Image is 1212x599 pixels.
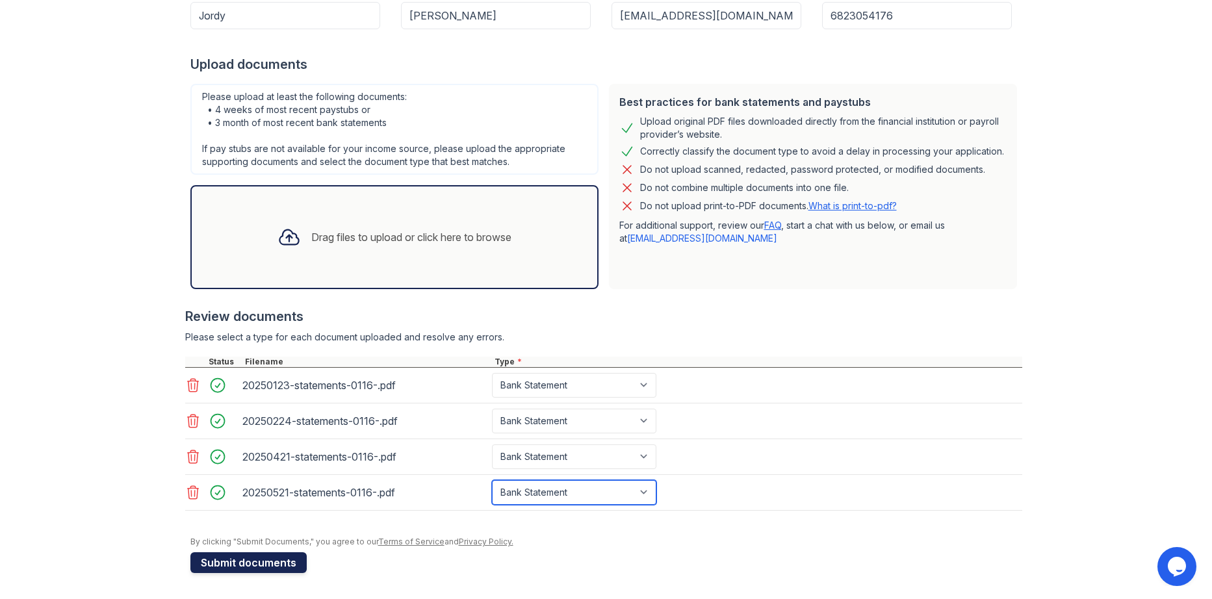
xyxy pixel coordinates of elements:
button: Submit documents [190,552,307,573]
div: Filename [242,357,492,367]
a: What is print-to-pdf? [808,200,897,211]
div: Upload original PDF files downloaded directly from the financial institution or payroll provider’... [640,115,1007,141]
div: Please select a type for each document uploaded and resolve any errors. [185,331,1022,344]
div: Please upload at least the following documents: • 4 weeks of most recent paystubs or • 3 month of... [190,84,599,175]
div: 20250224-statements-0116-.pdf [242,411,487,431]
div: Upload documents [190,55,1022,73]
div: 20250123-statements-0116-.pdf [242,375,487,396]
div: 20250421-statements-0116-.pdf [242,446,487,467]
a: FAQ [764,220,781,231]
div: Correctly classify the document type to avoid a delay in processing your application. [640,144,1004,159]
div: Drag files to upload or click here to browse [311,229,511,245]
div: Do not combine multiple documents into one file. [640,180,849,196]
div: Do not upload scanned, redacted, password protected, or modified documents. [640,162,985,177]
iframe: chat widget [1157,547,1199,586]
p: For additional support, review our , start a chat with us below, or email us at [619,219,1007,245]
a: [EMAIL_ADDRESS][DOMAIN_NAME] [627,233,777,244]
div: 20250521-statements-0116-.pdf [242,482,487,503]
div: Best practices for bank statements and paystubs [619,94,1007,110]
div: By clicking "Submit Documents," you agree to our and [190,537,1022,547]
p: Do not upload print-to-PDF documents. [640,199,897,212]
div: Status [206,357,242,367]
div: Review documents [185,307,1022,325]
a: Privacy Policy. [459,537,513,546]
div: Type [492,357,1022,367]
a: Terms of Service [378,537,445,546]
